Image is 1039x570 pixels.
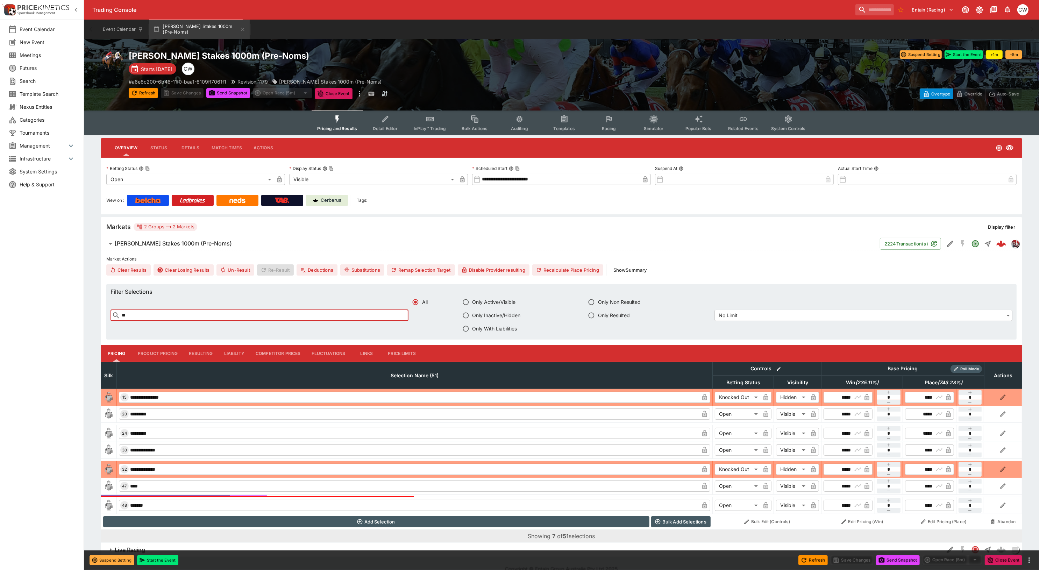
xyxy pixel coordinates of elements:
button: Fluctuations [306,345,351,362]
img: Ladbrokes [180,198,205,203]
span: Re-Result [257,264,294,276]
button: Substitutions [340,264,384,276]
span: Futures [20,64,75,72]
span: Bulk Actions [462,126,488,131]
button: Actual Start Time [874,166,879,171]
button: Event Calendar [99,20,148,39]
button: Close Event [985,555,1022,565]
button: Clear Losing Results [154,264,214,276]
img: liveracing [1011,546,1019,554]
span: Categories [20,116,75,123]
span: Visibility [780,378,816,387]
div: Visible [776,500,808,511]
label: Market Actions [106,254,1017,264]
span: 15 [121,395,128,400]
span: Win(235.11%) [838,378,886,387]
img: PriceKinetics Logo [2,3,16,17]
button: Scheduled StartCopy To Clipboard [509,166,514,171]
button: Bulk Add Selections via CSV Data [651,516,711,527]
button: Product Pricing [132,345,183,362]
p: Cerberus [321,197,342,204]
img: logo-cerberus--red.svg [996,239,1006,249]
h6: Live Racing [115,546,145,554]
img: blank-silk.png [103,428,114,439]
div: Hidden [776,464,808,475]
img: Sportsbook Management [17,12,55,15]
button: +5m [1005,50,1022,59]
div: pricekinetics [1011,240,1019,248]
span: Nexus Entities [20,103,75,111]
span: Place(743.23%) [917,378,970,387]
button: Refresh [129,88,158,98]
button: Straight [982,543,994,556]
button: Edit Pricing (Place) [905,516,982,527]
div: Hidden [776,392,808,403]
span: Management [20,142,67,149]
button: Recalculate Place Pricing [532,264,603,276]
button: Liability [219,345,250,362]
div: Moir Stakes 1000m (Pre-Noms) [272,78,382,85]
svg: Open [971,240,980,248]
button: SGM Disabled [956,237,969,250]
span: 20 [121,412,128,416]
button: Match Times [206,140,248,156]
div: Trading Console [92,6,853,14]
p: Betting Status [106,165,137,171]
button: Bulk Edit (Controls) [715,516,819,527]
em: ( 235.11 %) [855,378,878,387]
button: Clear Results [106,264,151,276]
span: New Event [20,38,75,46]
em: ( 743.23 %) [938,378,962,387]
button: Suspend Betting [900,50,942,59]
div: No Limit [714,310,1012,321]
button: Documentation [987,3,1000,16]
span: Un-Result [216,264,254,276]
button: Suspend Betting [90,555,134,565]
button: [PERSON_NAME] Stakes 1000m (Pre-Noms) [149,20,250,39]
button: Add Selection [103,516,649,527]
span: Roll Mode [958,366,982,372]
button: Refresh [798,555,828,565]
div: Open [715,480,760,492]
button: No Bookmarks [895,4,906,15]
div: split button [253,88,312,98]
div: 2 Groups 2 Markets [136,223,194,231]
div: Chris Winter [182,63,194,75]
button: Connected to PK [959,3,972,16]
span: 32 [121,467,128,472]
div: Start From [920,88,1022,99]
button: Status [143,140,175,156]
span: InPlay™ Trading [414,126,446,131]
th: Controls [713,362,821,376]
button: Live Racing [101,543,944,557]
button: Toggle light/dark mode [973,3,986,16]
button: more [1025,556,1033,564]
p: Starts [DATE] [141,65,172,73]
img: Cerberus [313,198,318,203]
div: liveracing [1011,546,1019,554]
div: Show/hide Price Roll mode configuration. [951,365,982,373]
span: 48 [121,503,128,508]
h2: Copy To Clipboard [129,50,576,61]
span: Only Resulted [598,312,630,319]
svg: Visible [1005,144,1014,152]
button: Auto-Save [985,88,1022,99]
span: Related Events [728,126,759,131]
div: Open [715,500,760,511]
svg: Closed [971,546,980,554]
span: Racing [602,126,616,131]
img: pricekinetics [1011,240,1019,248]
button: Send Snapshot [206,88,250,98]
label: View on : [106,195,124,206]
b: 7 [553,533,556,540]
span: Detail Editor [373,126,398,131]
div: Event type filters [312,111,811,135]
button: Overtype [920,88,953,99]
button: Display filter [984,221,1019,233]
span: Template Search [20,90,75,98]
div: Base Pricing [885,364,921,373]
a: Cerberus [306,195,348,206]
span: Only Active/Visible [472,298,516,306]
button: Competitor Prices [250,345,306,362]
img: blank-silk.png [103,408,114,420]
